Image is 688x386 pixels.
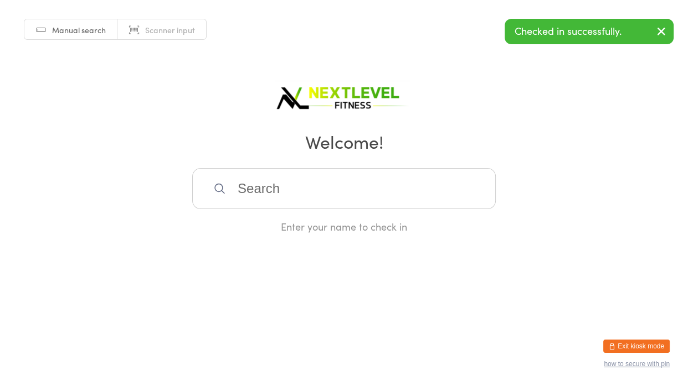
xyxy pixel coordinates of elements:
h2: Welcome! [11,129,677,154]
button: how to secure with pin [604,360,670,368]
button: Exit kiosk mode [603,340,670,353]
span: Manual search [52,24,106,35]
span: Scanner input [145,24,195,35]
div: Checked in successfully. [505,19,674,44]
input: Search [192,168,496,209]
div: Enter your name to check in [192,220,496,233]
img: Next Level Fitness [275,77,413,113]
